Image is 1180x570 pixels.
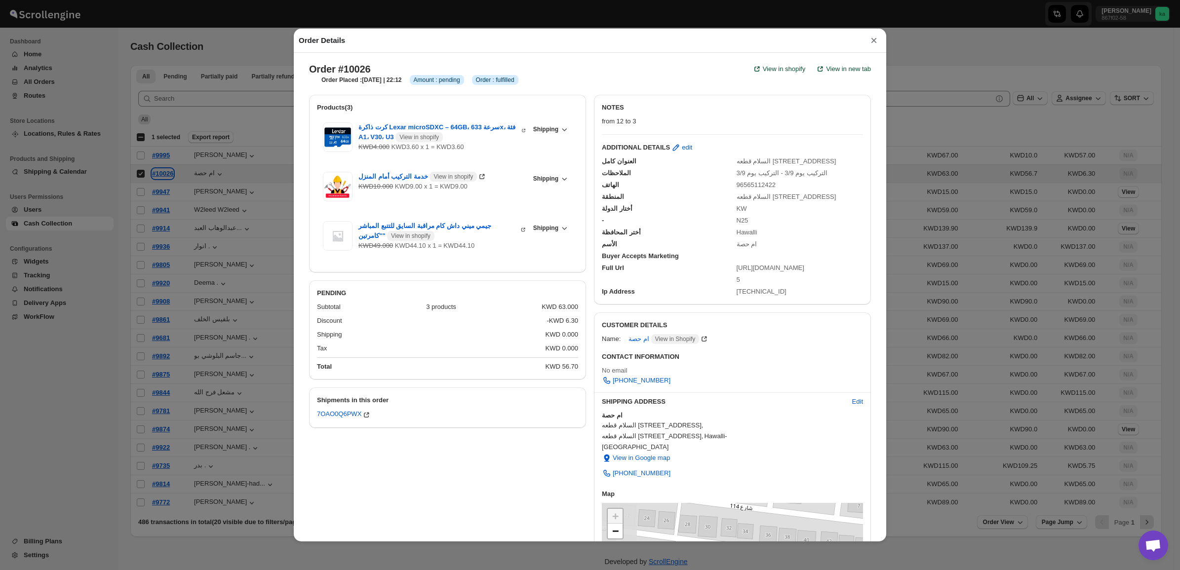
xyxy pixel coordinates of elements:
button: edit [665,140,698,155]
button: 7OAO0Q6PWX [317,410,371,420]
span: [GEOGRAPHIC_DATA] [602,442,863,452]
a: Zoom out [608,524,623,538]
h3: SHIPPING ADDRESS [602,397,844,407]
button: View in new tab [809,61,877,77]
span: Shipping [533,224,558,232]
span: Buyer Accepts Marketing [602,252,679,260]
div: KWD 0.000 [545,330,578,340]
div: Subtotal [317,302,418,312]
img: Item [323,221,353,251]
span: Full Url [602,264,624,271]
span: Ip Address [602,288,635,295]
div: Discount [317,316,539,326]
span: + [612,510,619,522]
span: السلام قطعه [STREET_ADDRESS] , [602,431,703,441]
h3: CUSTOMER DETAILS [602,320,863,330]
span: Amount : pending [414,76,460,84]
span: KWD9.00 x 1 = KWD9.00 [393,183,468,190]
p: from 12 to 3 [602,116,863,126]
h2: Order #10026 [309,63,370,75]
span: Edit [852,397,863,407]
div: Tax [317,343,537,353]
span: [PHONE_NUMBER] [613,376,670,385]
div: Name: [602,334,621,344]
span: [TECHNICAL_ID] [737,288,787,295]
span: Shipping [533,125,558,133]
span: No email [602,367,627,374]
div: KWD 56.70 [545,362,578,372]
span: View in Google map [613,453,670,463]
span: Hawalli - [704,431,727,441]
span: KWD44.10 x 1 = KWD44.10 [393,242,474,249]
div: 3 products [426,302,534,312]
a: خدمة التركيب أمام المنزل View in shopify [358,173,487,180]
strike: KWD10.000 [358,183,393,190]
a: Zoom in [608,509,623,524]
b: ام حصة [602,412,623,419]
a: [PHONE_NUMBER] [596,465,676,481]
div: KWD 0.000 [545,343,578,353]
b: ADDITIONAL DETAILS [602,143,670,152]
a: ام حصة View in Shopify [629,335,709,342]
span: 5 [737,276,740,283]
a: [PHONE_NUMBER] [596,373,676,388]
span: N25 [737,217,748,224]
span: KWD3.60 x 1 = KWD3.60 [390,143,464,151]
b: [DATE] | 22:12 [362,76,401,83]
strike: KWD49.000 [358,242,393,249]
h2: Order Details [299,36,345,45]
strike: KWD4.000 [358,143,390,151]
span: الملاحظات [602,169,631,177]
b: Total [317,363,332,370]
span: Shipping [533,175,558,183]
span: [URL][DOMAIN_NAME] [737,264,804,271]
span: View in shopify [391,232,431,240]
button: × [866,34,881,47]
span: أختر المحافظة [602,228,641,236]
span: [PHONE_NUMBER] [613,468,670,478]
a: Open chat [1139,531,1168,560]
img: Item [323,172,353,201]
span: المنطقة [602,193,624,200]
span: Order : fulfilled [476,76,514,84]
h2: PENDING [317,288,578,298]
h3: Map [602,489,863,499]
span: الهاتف [602,181,619,189]
span: ام حصة [629,334,699,344]
h2: Products(3) [317,103,578,113]
b: NOTES [602,104,624,111]
span: الأسم [602,240,617,248]
span: KW [737,205,747,212]
span: التركيب يوم 3/9 - التركيب يوم 3/9 [737,169,827,177]
span: السلام قطعه [STREET_ADDRESS] , [602,420,703,430]
button: View in Google map [596,450,676,466]
span: خدمة التركيب أمام المنزل [358,172,477,182]
button: Edit [846,394,869,410]
button: Shipping [527,172,572,186]
span: View in Shopify [655,335,696,343]
span: edit [682,143,692,152]
span: Hawalli [737,228,757,236]
span: السلام قطعه [STREET_ADDRESS] [737,193,836,200]
span: View in new tab [826,64,871,74]
span: View in shopify [399,133,439,141]
span: العنوان كامل [602,157,636,165]
a: View in shopify [746,61,811,77]
span: View in shopify [433,173,473,181]
span: أختار الدولة [602,205,632,212]
h3: Order Placed : [321,76,402,84]
span: - [602,217,604,224]
h2: Shipments in this order [317,395,578,405]
span: السلام قطعه [STREET_ADDRESS] [737,157,836,165]
span: كرت ذاكرة Lexar microSDXC – 64GB، سرعة 633x، فئة A1، V30، U3 [358,122,520,142]
span: جيمي ميني داش كام مراقبة السايق للتتبع المباشر "كامرتين" [358,221,519,241]
span: View in shopify [763,64,805,74]
img: Item [323,122,353,152]
a: كرت ذاكرة Lexar microSDXC – 64GB، سرعة 633x، فئة A1، V30، U3 View in shopify [358,123,527,131]
div: Shipping [317,330,537,340]
h3: CONTACT INFORMATION [602,352,863,362]
button: Shipping [527,122,572,136]
span: ام حصة [737,240,757,248]
div: -KWD 6.30 [547,316,578,326]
